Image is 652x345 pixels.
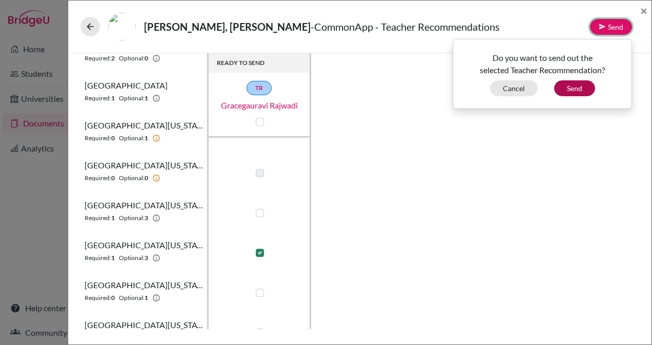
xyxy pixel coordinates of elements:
span: [GEOGRAPHIC_DATA][US_STATE] [85,119,203,132]
a: Gracegauravi Rajwadi [208,99,311,112]
b: 1 [111,213,115,223]
b: 1 [145,134,148,143]
b: 0 [111,293,115,303]
span: [GEOGRAPHIC_DATA][US_STATE] [85,279,203,291]
span: Optional: [119,54,145,63]
span: Required: [85,174,111,183]
span: Required: [85,253,111,263]
div: Send [453,39,632,109]
b: 3 [145,253,148,263]
span: [GEOGRAPHIC_DATA][US_STATE], [GEOGRAPHIC_DATA] [85,199,203,211]
span: × [640,3,647,18]
b: 0 [145,174,148,183]
strong: [PERSON_NAME], [PERSON_NAME] [144,20,311,33]
span: - CommonApp - Teacher Recommendations [311,20,500,33]
a: TR [247,81,272,95]
span: Optional: [119,293,145,303]
b: 3 [145,213,148,223]
span: Required: [85,213,111,223]
button: Send [590,19,632,35]
span: [GEOGRAPHIC_DATA][US_STATE] [85,319,203,331]
th: READY TO SEND [209,53,311,73]
span: Optional: [119,174,145,183]
span: Optional: [119,94,145,103]
b: 0 [111,134,115,143]
b: 1 [145,293,148,303]
button: Send [554,80,595,96]
b: 0 [111,174,115,183]
span: Required: [85,134,111,143]
span: Optional: [119,253,145,263]
p: Do you want to send out the selected Teacher Recommendation? [461,52,624,76]
b: 1 [111,253,115,263]
span: Optional: [119,134,145,143]
b: 1 [111,94,115,103]
b: 1 [145,94,148,103]
span: Required: [85,94,111,103]
button: Cancel [490,80,538,96]
span: [GEOGRAPHIC_DATA] [85,79,168,92]
span: Optional: [119,213,145,223]
button: Close [640,5,647,17]
b: 0 [145,54,148,63]
span: Required: [85,54,111,63]
span: Required: [85,293,111,303]
span: [GEOGRAPHIC_DATA][US_STATE] [85,239,203,251]
b: 2 [111,54,115,63]
span: [GEOGRAPHIC_DATA][US_STATE] [85,159,203,171]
